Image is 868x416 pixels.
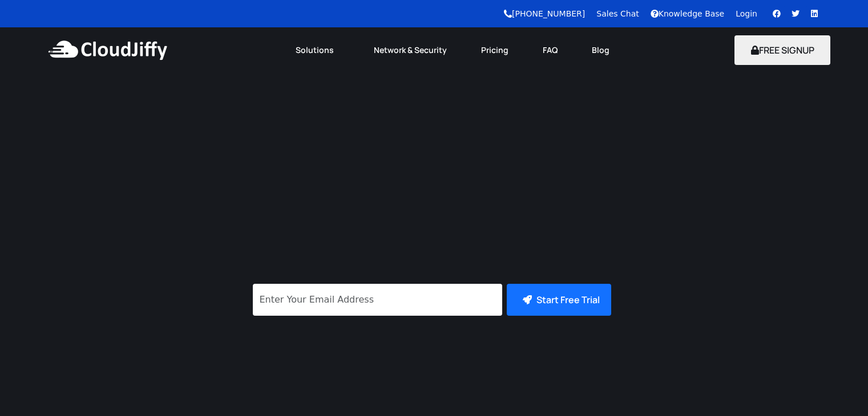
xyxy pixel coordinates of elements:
[651,9,725,18] a: Knowledge Base
[575,38,627,63] a: Blog
[464,38,526,63] a: Pricing
[734,35,831,65] button: FREE SIGNUP
[504,9,585,18] a: [PHONE_NUMBER]
[734,44,831,56] a: FREE SIGNUP
[357,38,464,63] a: Network & Security
[596,9,639,18] a: Sales Chat
[253,284,502,316] input: Enter Your Email Address
[526,38,575,63] a: FAQ
[736,9,757,18] a: Login
[278,38,357,63] a: Solutions
[507,284,611,316] button: Start Free Trial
